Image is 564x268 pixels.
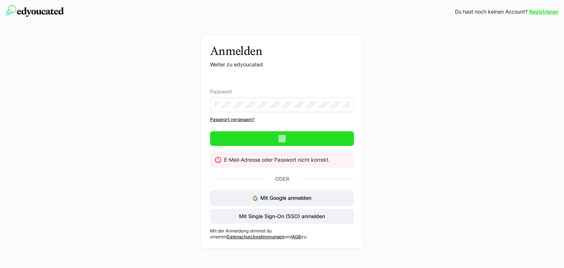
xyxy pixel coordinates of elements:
[210,44,354,58] h3: Anmelden
[260,195,311,201] span: Mit Google anmelden
[6,5,64,17] img: edyoucated
[292,234,301,239] a: AGB
[210,117,354,122] a: Passwort vergessen?
[238,213,326,220] span: Mit Single Sign-On (SSO) anmelden
[210,190,354,206] button: Mit Google anmelden
[210,89,232,95] span: Passwort
[264,174,300,184] p: Oder
[210,61,354,68] p: Weiter zu edyoucated
[210,209,354,224] button: Mit Single Sign-On (SSO) anmelden
[529,8,558,15] a: Registrieren
[227,234,284,239] a: Datenschutzbestimmungen
[224,156,348,164] div: E-Mail-Adresse oder Passwort nicht korrekt.
[210,228,354,240] p: Mit der Anmeldung stimmst du unseren und zu.
[455,8,528,15] span: Du hast noch keinen Account?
